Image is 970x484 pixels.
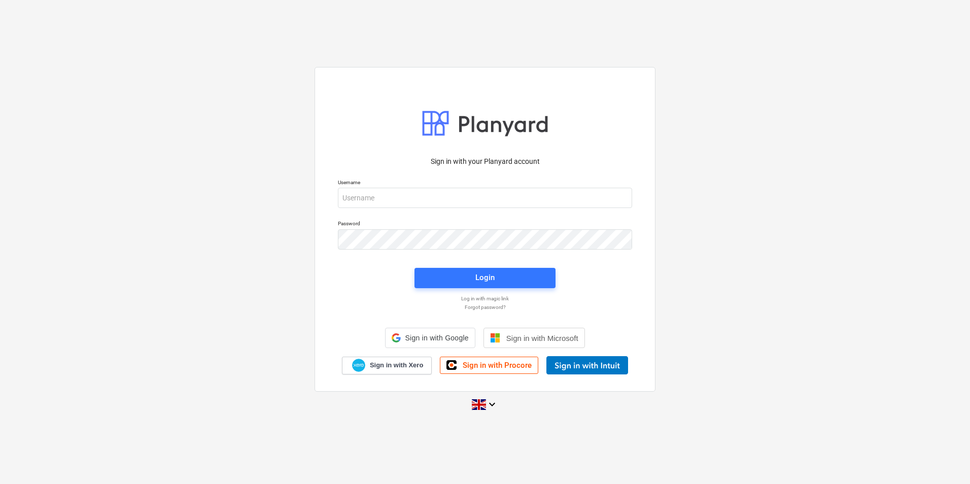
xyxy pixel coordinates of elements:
[486,398,498,410] i: keyboard_arrow_down
[463,361,532,370] span: Sign in with Procore
[385,328,475,348] div: Sign in with Google
[440,357,538,374] a: Sign in with Procore
[333,295,637,302] a: Log in with magic link
[352,359,365,372] img: Xero logo
[506,334,578,342] span: Sign in with Microsoft
[338,156,632,167] p: Sign in with your Planyard account
[475,271,495,284] div: Login
[338,179,632,188] p: Username
[342,357,432,374] a: Sign in with Xero
[338,220,632,229] p: Password
[338,188,632,208] input: Username
[405,334,468,342] span: Sign in with Google
[370,361,423,370] span: Sign in with Xero
[333,304,637,310] a: Forgot password?
[490,333,500,343] img: Microsoft logo
[414,268,556,288] button: Login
